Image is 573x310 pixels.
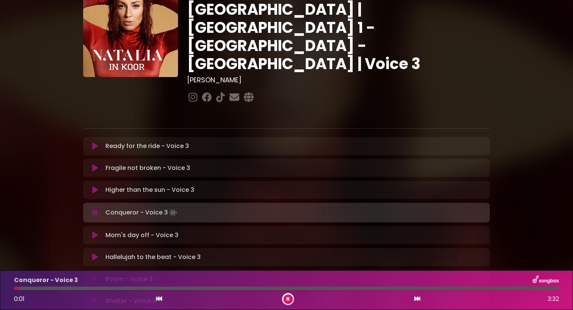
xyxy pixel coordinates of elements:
[14,295,25,303] span: 0:01
[105,231,178,240] p: Mom's day off - Voice 3
[548,295,559,304] span: 3:32
[105,142,189,151] p: Ready for the ride - Voice 3
[105,207,178,218] p: Conqueror - Voice 3
[105,185,194,194] p: Higher than the sun - Voice 3
[168,207,178,218] img: waveform4.gif
[533,275,559,285] img: songbox-logo-white.png
[105,253,201,262] p: Hallelujah to the beat - Voice 3
[14,276,78,285] p: Conqueror - Voice 3
[105,163,190,173] p: Fragile not broken - Voice 3
[187,76,490,84] h3: [PERSON_NAME]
